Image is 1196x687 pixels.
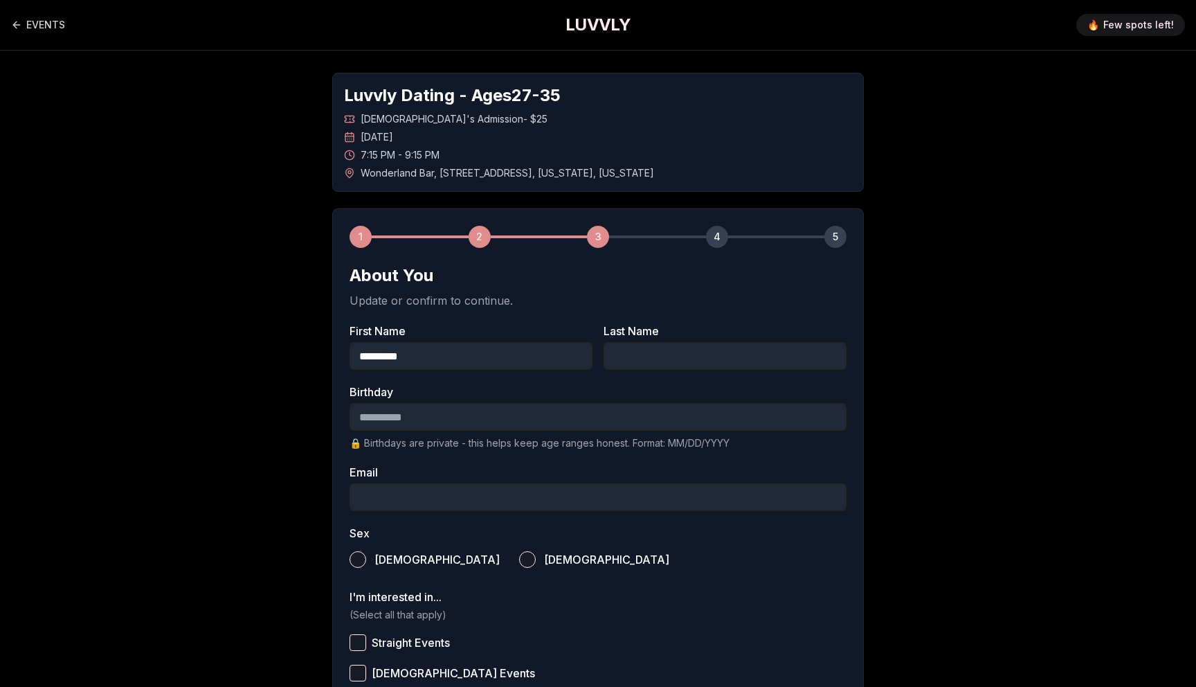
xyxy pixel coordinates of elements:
[519,551,536,568] button: [DEMOGRAPHIC_DATA]
[565,14,631,36] a: LUVVLY
[469,226,491,248] div: 2
[350,608,846,622] p: (Select all that apply)
[361,130,393,144] span: [DATE]
[350,325,592,337] label: First Name
[350,665,366,681] button: [DEMOGRAPHIC_DATA] Events
[350,551,366,568] button: [DEMOGRAPHIC_DATA]
[350,528,846,539] label: Sex
[361,166,654,180] span: Wonderland Bar , [STREET_ADDRESS] , [US_STATE] , [US_STATE]
[350,467,846,478] label: Email
[350,634,366,651] button: Straight Events
[350,386,846,398] label: Birthday
[587,226,609,248] div: 3
[1087,18,1099,32] span: 🔥
[361,148,440,162] span: 7:15 PM - 9:15 PM
[544,554,669,565] span: [DEMOGRAPHIC_DATA]
[706,226,728,248] div: 4
[350,292,846,309] p: Update or confirm to continue.
[350,226,372,248] div: 1
[1103,18,1174,32] span: Few spots left!
[11,11,65,39] a: Back to events
[350,591,846,603] label: I'm interested in...
[350,265,846,287] h2: About You
[374,554,500,565] span: [DEMOGRAPHIC_DATA]
[824,226,846,248] div: 5
[604,325,846,337] label: Last Name
[361,112,547,126] span: [DEMOGRAPHIC_DATA]'s Admission - $25
[372,668,535,679] span: [DEMOGRAPHIC_DATA] Events
[350,436,846,450] p: 🔒 Birthdays are private - this helps keep age ranges honest. Format: MM/DD/YYYY
[344,84,852,107] h1: Luvvly Dating - Ages 27 - 35
[372,637,450,648] span: Straight Events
